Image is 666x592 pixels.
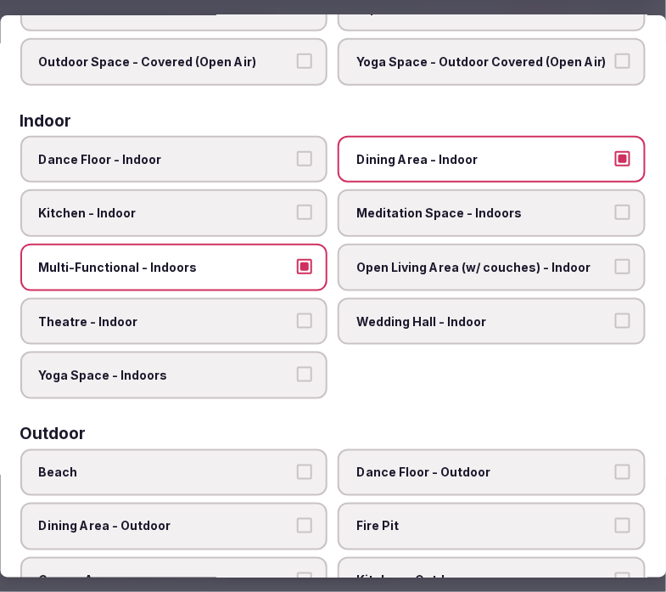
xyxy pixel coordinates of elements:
button: Fire Pit [615,518,630,533]
span: Kitchen - Indoor [39,205,293,222]
span: Fire Pit [357,518,611,535]
span: Theatre - Indoor [39,313,293,330]
button: Wedding Hall - Indoor [615,313,630,329]
span: Multi-Functional - Indoors [39,259,293,276]
span: Grassy Area [39,572,293,589]
button: Yoga Space - Indoors [298,367,313,382]
button: Grassy Area [298,572,313,588]
span: Meditation Space - Indoors [357,205,611,222]
button: Beach [298,465,313,480]
span: Dance Floor - Indoor [39,151,293,168]
button: Outdoor Space - Covered (Open Air) [298,54,313,69]
button: Dining Area - Outdoor [298,518,313,533]
span: Yoga Space - Indoors [39,367,293,384]
span: Yoga Space - Outdoor Covered (Open Air) [357,54,611,70]
span: Dining Area - Indoor [357,151,611,168]
button: Dance Floor - Outdoor [615,465,630,480]
span: Dining Area - Outdoor [39,518,293,535]
h3: Indoor [20,113,72,129]
span: Outdoor Space - Covered (Open Air) [39,54,293,70]
button: Dining Area - Indoor [615,151,630,166]
span: Dance Floor - Outdoor [357,465,611,482]
button: Kitchen - Indoor [298,205,313,220]
button: Meditation Space - Indoors [615,205,630,220]
button: Kitchen - Outdoor [615,572,630,588]
span: Kitchen - Outdoor [357,572,611,589]
button: Dance Floor - Indoor [298,151,313,166]
button: Yoga Space - Outdoor Covered (Open Air) [615,54,630,69]
button: Multi-Functional - Indoors [298,259,313,274]
h3: Outdoor [20,426,87,443]
span: Beach [39,465,293,482]
span: Wedding Hall - Indoor [357,313,611,330]
span: Open Living Area (w/ couches) - Indoor [357,259,611,276]
button: Open Living Area (w/ couches) - Indoor [615,259,630,274]
button: Theatre - Indoor [298,313,313,329]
